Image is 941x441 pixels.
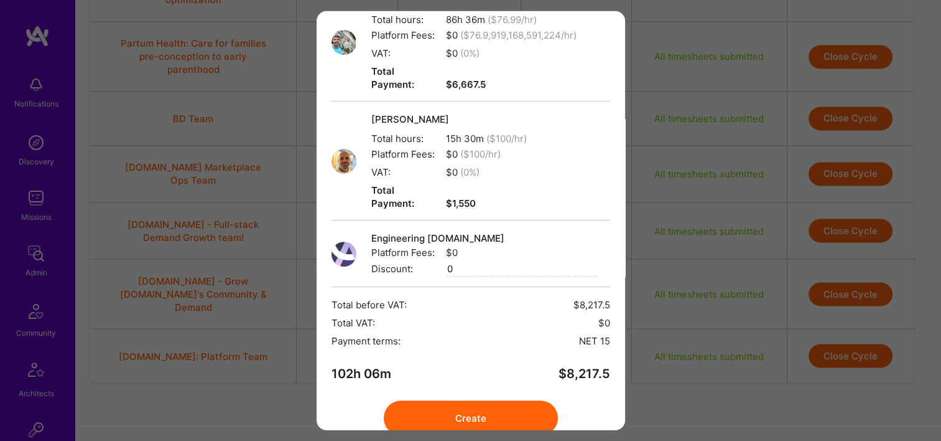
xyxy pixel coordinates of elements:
span: ($ 76.9,919,168,591,224 /hr) [460,29,577,41]
span: Total hours: [371,13,438,26]
span: $0 [371,166,527,179]
span: ( 0 %) [460,166,480,178]
span: $ 0 [371,148,527,161]
span: Total Payment: [371,184,438,210]
strong: $6,667.5 [371,78,486,90]
span: Total VAT: [331,316,375,330]
span: $0 [598,316,610,330]
img: User Avatar [331,242,356,267]
span: ($ 100 /hr) [460,148,501,160]
span: ( 0 %) [460,47,480,59]
span: Total hours: [371,132,438,145]
span: Platform Fees: [371,246,438,259]
span: Platform Fees: [371,29,438,42]
span: ($ 100 /hr) [486,133,527,145]
span: $ 8,217.5 [559,367,610,381]
span: VAT: [371,47,438,60]
span: $0 [371,47,577,60]
span: Payment terms: [331,334,401,348]
span: Platform Fees: [371,148,438,161]
span: $0 [371,246,598,259]
span: Total before VAT: [331,298,407,311]
button: Create [384,401,558,435]
span: Discount: [371,262,438,275]
img: User Avatar [331,30,356,55]
span: 86h 36m [371,13,577,26]
strong: $1,550 [371,197,476,209]
span: $ 0 [371,29,577,42]
span: Engineering [DOMAIN_NAME] [371,232,598,245]
img: User Avatar [331,149,356,174]
span: ($ 76.99 /hr) [488,14,537,26]
span: 102h 06m [331,367,391,381]
span: Total Payment: [371,65,438,91]
span: $8,217.5 [573,298,610,311]
span: VAT: [371,166,438,179]
span: 15h 30m [371,132,527,145]
span: [PERSON_NAME] [371,113,527,126]
div: modal [317,11,625,430]
span: NET 15 [579,334,610,348]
